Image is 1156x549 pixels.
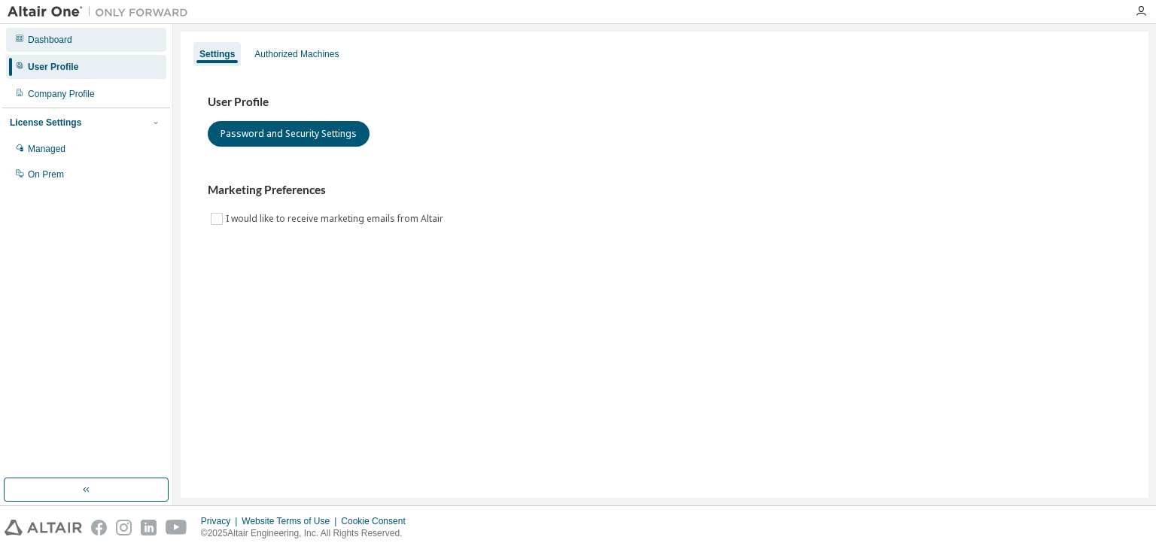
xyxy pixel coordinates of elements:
[10,117,81,129] div: License Settings
[28,34,72,46] div: Dashboard
[254,48,339,60] div: Authorized Machines
[28,61,78,73] div: User Profile
[8,5,196,20] img: Altair One
[116,520,132,535] img: instagram.svg
[201,527,415,540] p: © 2025 Altair Engineering, Inc. All Rights Reserved.
[242,515,341,527] div: Website Terms of Use
[91,520,107,535] img: facebook.svg
[341,515,414,527] div: Cookie Consent
[28,88,95,100] div: Company Profile
[199,48,235,60] div: Settings
[201,515,242,527] div: Privacy
[208,183,1121,198] h3: Marketing Preferences
[208,95,1121,110] h3: User Profile
[28,168,64,180] div: On Prem
[5,520,82,535] img: altair_logo.svg
[166,520,187,535] img: youtube.svg
[141,520,157,535] img: linkedin.svg
[28,143,65,155] div: Managed
[226,210,446,228] label: I would like to receive marketing emails from Altair
[208,121,370,147] button: Password and Security Settings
